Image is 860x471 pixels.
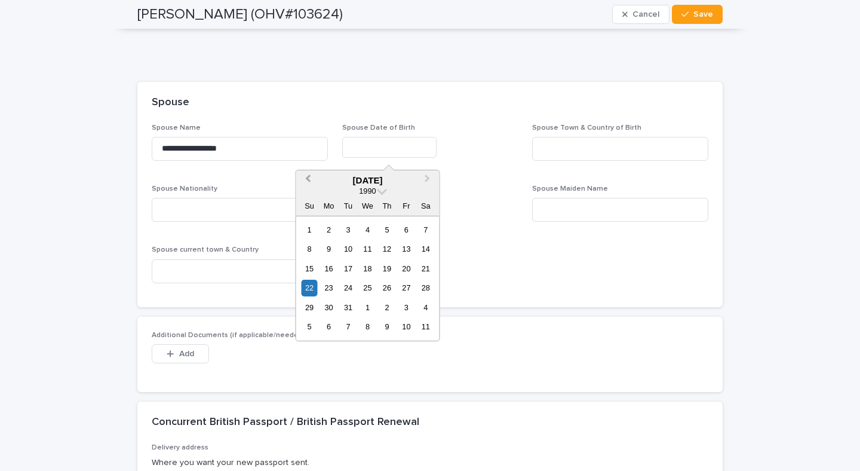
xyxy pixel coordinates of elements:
[340,299,356,316] div: Choose Tuesday, July 31st, 1990
[417,319,434,335] div: Choose Saturday, August 11th, 1990
[321,241,337,257] div: Choose Monday, July 9th, 1990
[296,175,439,186] div: [DATE]
[360,299,376,316] div: Choose Wednesday, August 1st, 1990
[152,185,217,192] span: Spouse Nationality
[417,198,434,214] div: Sa
[417,222,434,238] div: Choose Saturday, July 7th, 1990
[297,172,316,191] button: Previous Month
[379,299,395,316] div: Choose Thursday, August 2nd, 1990
[152,457,708,469] p: Where you want your new passport sent.
[152,416,419,429] h2: Concurrent British Passport / British Passport Renewal
[360,241,376,257] div: Choose Wednesday, July 11th, 1990
[321,280,337,296] div: Choose Monday, July 23rd, 1990
[301,198,317,214] div: Su
[340,241,356,257] div: Choose Tuesday, July 10th, 1990
[360,280,376,296] div: Choose Wednesday, July 25th, 1990
[359,186,376,195] span: 1990
[137,6,343,23] h2: [PERSON_NAME] (OHV#103624)
[301,261,317,277] div: Choose Sunday, July 15th, 1990
[398,261,414,277] div: Choose Friday, July 20th, 1990
[152,96,189,109] h2: Spouse
[360,222,376,238] div: Choose Wednesday, July 4th, 1990
[398,222,414,238] div: Choose Friday, July 6th, 1990
[152,124,201,131] span: Spouse Name
[340,198,356,214] div: Tu
[379,241,395,257] div: Choose Thursday, July 12th, 1990
[398,319,414,335] div: Choose Friday, August 10th, 1990
[672,5,723,24] button: Save
[301,280,317,296] div: Choose Sunday, July 22nd, 1990
[301,319,317,335] div: Choose Sunday, August 5th, 1990
[379,319,395,335] div: Choose Thursday, August 9th, 1990
[398,241,414,257] div: Choose Friday, July 13th, 1990
[532,185,608,192] span: Spouse Maiden Name
[532,124,641,131] span: Spouse Town & Country of Birth
[398,299,414,316] div: Choose Friday, August 3rd, 1990
[612,5,669,24] button: Cancel
[321,222,337,238] div: Choose Monday, July 2nd, 1990
[419,172,438,191] button: Next Month
[417,261,434,277] div: Choose Saturday, July 21st, 1990
[360,261,376,277] div: Choose Wednesday, July 18th, 1990
[340,222,356,238] div: Choose Tuesday, July 3rd, 1990
[340,319,356,335] div: Choose Tuesday, August 7th, 1990
[321,261,337,277] div: Choose Monday, July 16th, 1990
[398,198,414,214] div: Fr
[417,299,434,316] div: Choose Saturday, August 4th, 1990
[632,10,659,19] span: Cancel
[379,222,395,238] div: Choose Thursday, July 5th, 1990
[152,344,209,363] button: Add
[152,332,305,339] span: Additional Documents (if applicable/needed)
[360,319,376,335] div: Choose Wednesday, August 8th, 1990
[417,241,434,257] div: Choose Saturday, July 14th, 1990
[321,299,337,316] div: Choose Monday, July 30th, 1990
[417,280,434,296] div: Choose Saturday, July 28th, 1990
[321,319,337,335] div: Choose Monday, August 6th, 1990
[342,124,415,131] span: Spouse Date of Birth
[321,198,337,214] div: Mo
[379,261,395,277] div: Choose Thursday, July 19th, 1990
[379,280,395,296] div: Choose Thursday, July 26th, 1990
[179,350,194,358] span: Add
[301,299,317,316] div: Choose Sunday, July 29th, 1990
[301,222,317,238] div: Choose Sunday, July 1st, 1990
[693,10,713,19] span: Save
[340,280,356,296] div: Choose Tuesday, July 24th, 1990
[398,280,414,296] div: Choose Friday, July 27th, 1990
[340,261,356,277] div: Choose Tuesday, July 17th, 1990
[152,444,208,451] span: Delivery address
[152,246,259,253] span: Spouse current town & Country
[360,198,376,214] div: We
[300,220,435,337] div: month 1990-07
[379,198,395,214] div: Th
[301,241,317,257] div: Choose Sunday, July 8th, 1990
